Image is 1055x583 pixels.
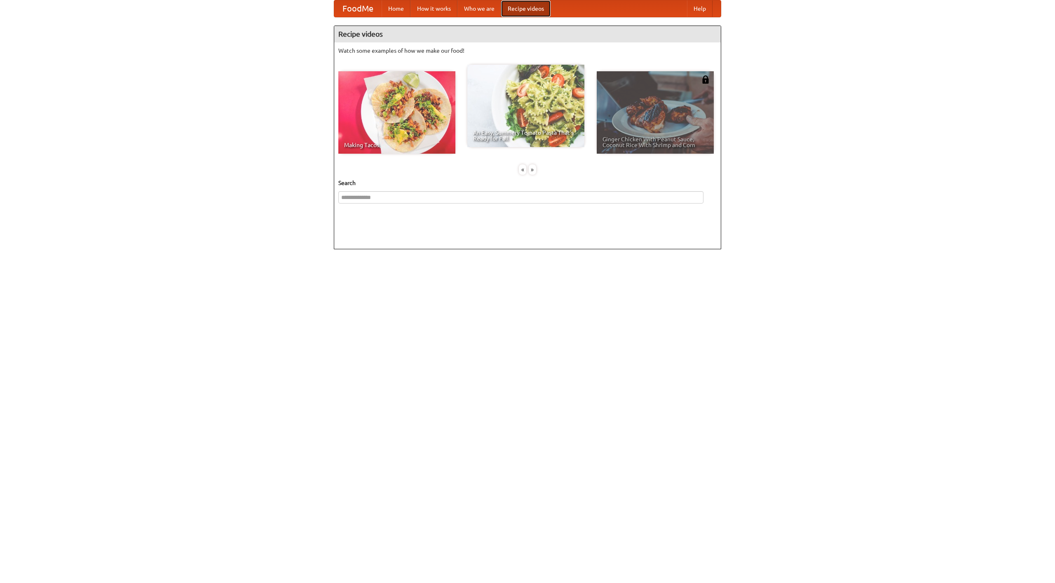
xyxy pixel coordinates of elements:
div: » [529,164,536,175]
h5: Search [338,179,717,187]
a: FoodMe [334,0,382,17]
div: « [519,164,526,175]
img: 483408.png [701,75,710,84]
a: Who we are [457,0,501,17]
span: Making Tacos [344,142,450,148]
a: Home [382,0,410,17]
a: Help [687,0,713,17]
h4: Recipe videos [334,26,721,42]
span: An Easy, Summery Tomato Pasta That's Ready for Fall [473,130,579,141]
a: An Easy, Summery Tomato Pasta That's Ready for Fall [467,65,584,147]
a: Recipe videos [501,0,551,17]
a: Making Tacos [338,71,455,154]
a: How it works [410,0,457,17]
p: Watch some examples of how we make our food! [338,47,717,55]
